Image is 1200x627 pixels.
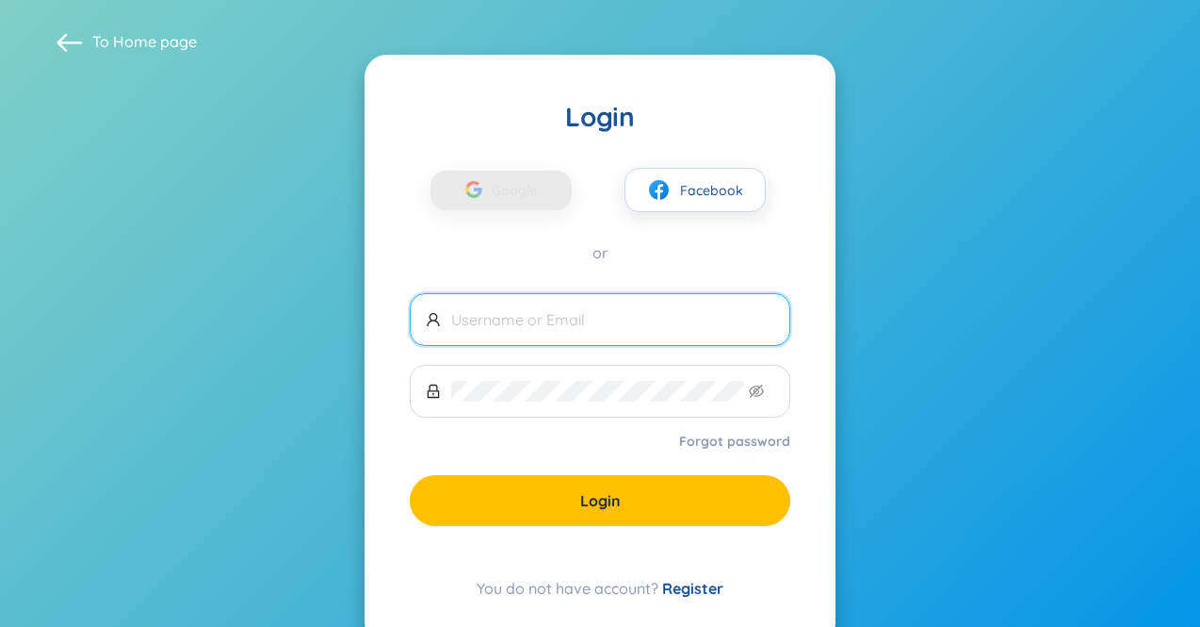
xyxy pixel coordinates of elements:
[749,384,764,399] span: eye-invisible
[662,579,723,598] a: Register
[680,180,743,201] span: Facebook
[426,384,441,399] span: lock
[410,577,790,600] div: You do not have account?
[492,171,546,210] span: Google
[451,309,774,330] input: Username or Email
[92,31,197,52] span: To
[410,242,790,263] div: or
[647,178,671,202] img: facebook
[430,171,572,210] button: Google
[410,100,790,134] div: Login
[410,475,790,526] button: Login
[679,432,790,451] a: Forgot password
[426,312,441,327] span: user
[113,32,197,51] a: Home page
[580,490,621,511] span: Login
[624,168,766,212] button: facebookFacebook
